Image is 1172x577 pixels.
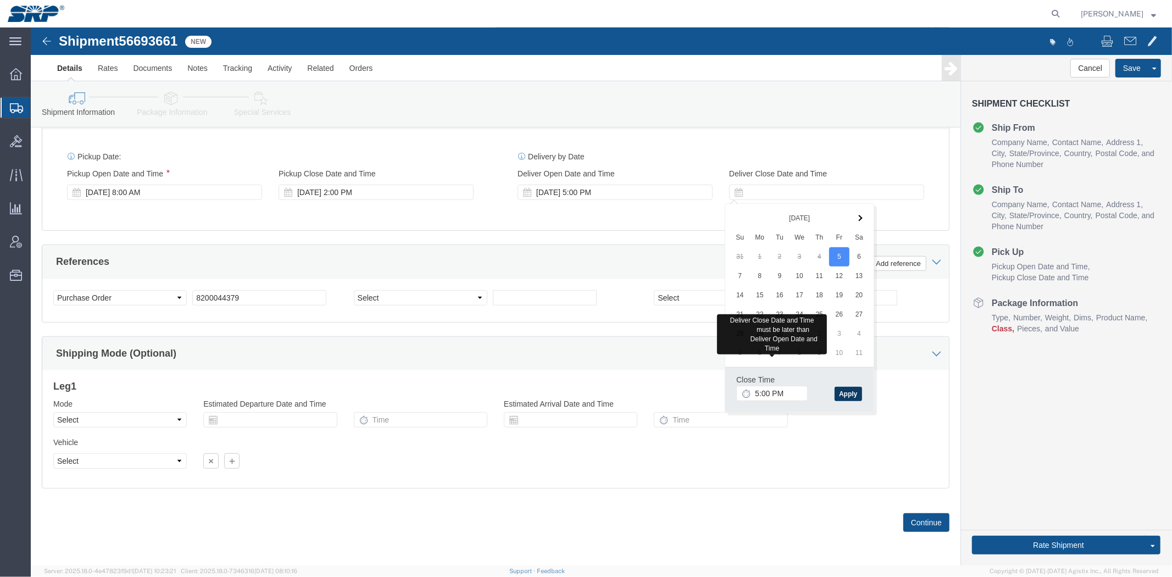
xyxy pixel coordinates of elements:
[8,5,64,22] img: logo
[181,568,297,574] span: Client: 2025.18.0-7346316
[537,568,565,574] a: Feedback
[254,568,297,574] span: [DATE] 08:10:16
[1080,7,1157,20] button: [PERSON_NAME]
[44,568,176,574] span: Server: 2025.18.0-4e47823f9d1
[133,568,176,574] span: [DATE] 10:23:21
[31,27,1172,565] iframe: FS Legacy Container
[990,567,1159,576] span: Copyright © [DATE]-[DATE] Agistix Inc., All Rights Reserved
[1081,8,1143,20] span: Marissa Camacho
[509,568,537,574] a: Support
